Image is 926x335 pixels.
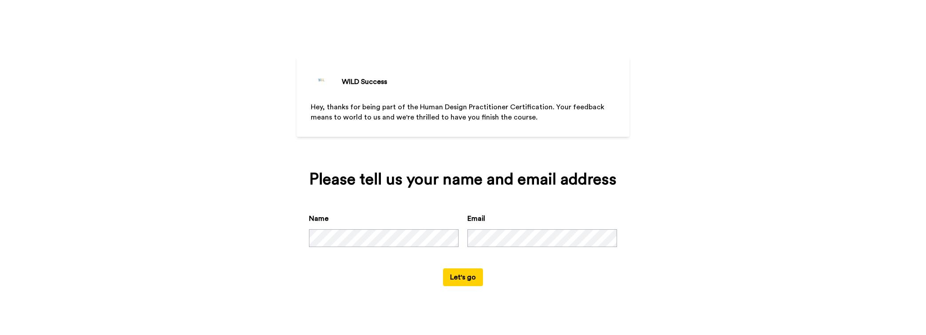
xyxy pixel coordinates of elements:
[309,213,328,224] label: Name
[443,268,483,286] button: Let's go
[342,76,387,87] div: WILD Success
[467,213,485,224] label: Email
[309,171,617,188] div: Please tell us your name and email address
[311,104,606,121] span: Hey, thanks for being part of the Human Design Practitioner Certification. Your feedback means to...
